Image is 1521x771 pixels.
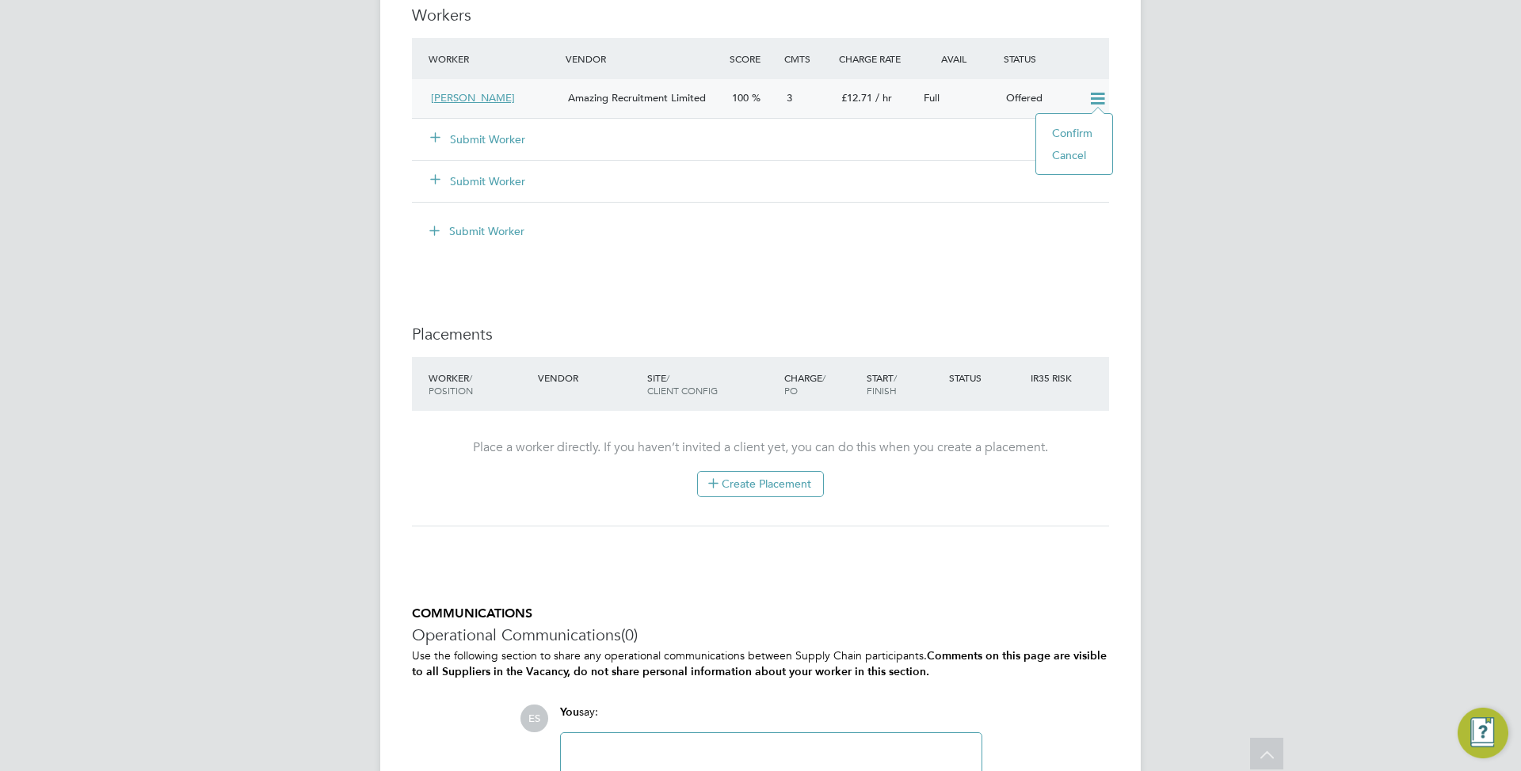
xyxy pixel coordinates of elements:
[647,371,718,397] span: / Client Config
[412,648,1109,678] p: Use the following section to share any operational communications between Supply Chain participants.
[1044,144,1104,166] li: Cancel
[863,363,945,404] div: Start
[643,363,780,404] div: Site
[924,91,940,104] span: Full
[425,363,534,404] div: Worker
[520,705,548,732] span: ES
[780,363,863,404] div: Charge
[780,44,835,73] div: Cmts
[867,371,897,397] span: / Finish
[431,91,515,104] span: [PERSON_NAME]
[560,705,579,719] span: You
[562,44,726,73] div: Vendor
[412,649,1107,678] b: Comments on this page are visible to all Suppliers in the Vacancy, do not share personal informat...
[431,173,526,189] button: Submit Worker
[875,91,892,104] span: / hr
[412,625,1109,645] h3: Operational Communications
[732,91,749,104] span: 100
[697,471,824,496] button: Create Placement
[945,363,1027,392] div: Status
[412,606,1109,622] h5: COMMUNICATIONS
[726,44,780,73] div: Score
[1000,85,1082,112] div: Offered
[1000,44,1109,73] div: Status
[841,91,872,104] span: £12.71
[412,5,1109,25] h3: Workers
[787,91,792,104] span: 3
[1458,708,1508,758] button: Engage Resource Center
[428,439,1093,497] div: Place a worker directly. If you haven’t invited a client yet, you can do this when you create a p...
[534,363,643,392] div: Vendor
[418,218,537,244] button: Submit Worker
[835,44,917,73] div: Charge Rate
[429,371,473,397] span: / Position
[412,324,1109,344] h3: Placements
[917,44,1000,73] div: Avail
[568,91,706,104] span: Amazing Recruitment Limited
[621,625,638,645] span: (0)
[560,705,982,732] div: say:
[425,44,562,73] div: Worker
[1027,363,1081,392] div: IR35 Risk
[1044,122,1104,144] li: Confirm
[431,131,526,147] button: Submit Worker
[784,371,825,397] span: / PO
